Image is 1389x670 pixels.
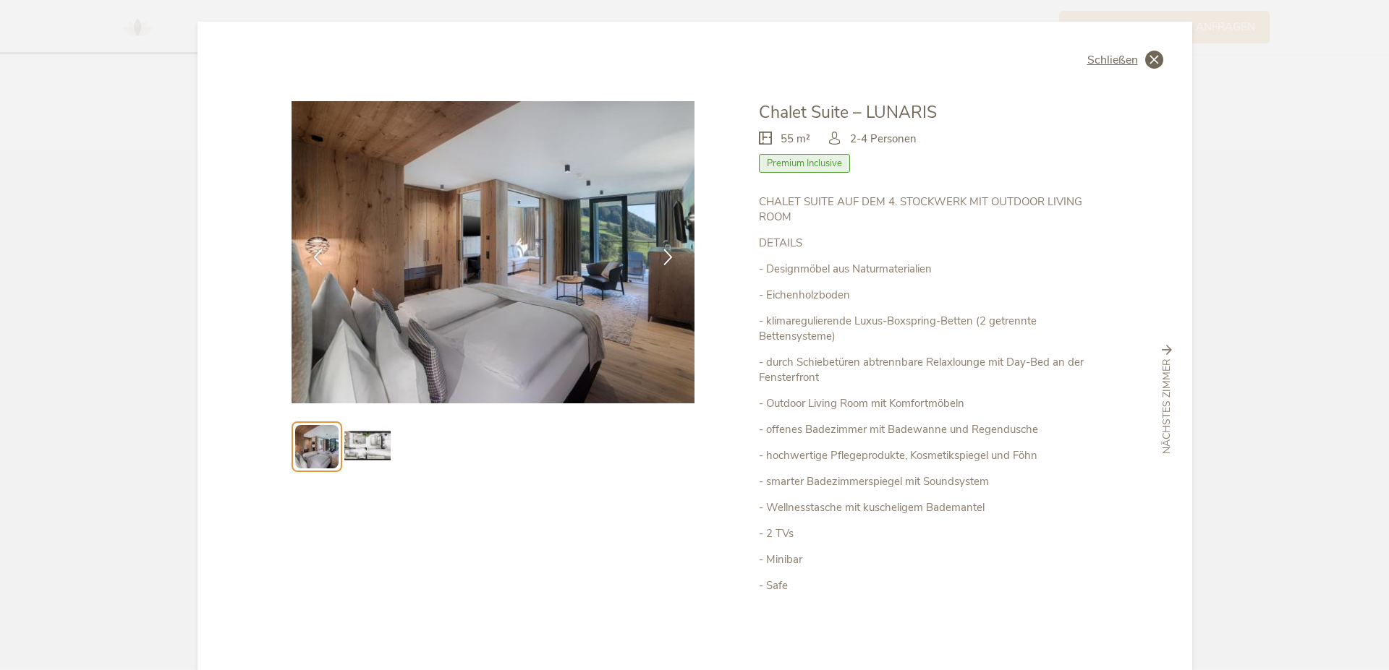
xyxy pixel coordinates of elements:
img: Chalet Suite – LUNARIS [292,101,695,403]
p: - Outdoor Living Room mit Komfortmöbeln [759,396,1097,411]
p: CHALET SUITE AUF DEM 4. STOCKWERK MIT OUTDOOR LIVING ROOM [759,194,1097,225]
p: - Wellnesstasche mit kuscheligem Bademantel [759,500,1097,515]
span: Premium Inclusive [759,154,850,173]
p: - durch Schiebetüren abtrennbare Relaxlounge mit Day-Bed an der Fensterfront [759,355,1097,385]
p: DETAILS [759,236,1097,251]
p: - Safe [759,578,1097,593]
img: Preview [295,425,339,468]
span: nächstes Zimmer [1160,359,1174,455]
p: - offenes Badezimmer mit Badewanne und Regendusche [759,422,1097,437]
p: - hochwertige Pflegeprodukte, Kosmetikspiegel und Föhn [759,448,1097,463]
p: - 2 TVs [759,526,1097,541]
p: - Eichenholzboden [759,288,1097,303]
img: Preview [344,424,391,470]
p: - Designmöbel aus Naturmaterialien [759,262,1097,277]
p: - smarter Badezimmerspiegel mit Soundsystem [759,474,1097,489]
p: - Minibar [759,552,1097,567]
p: - klimaregulierende Luxus-Boxspring-Betten (2 getrennte Bettensysteme) [759,314,1097,344]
